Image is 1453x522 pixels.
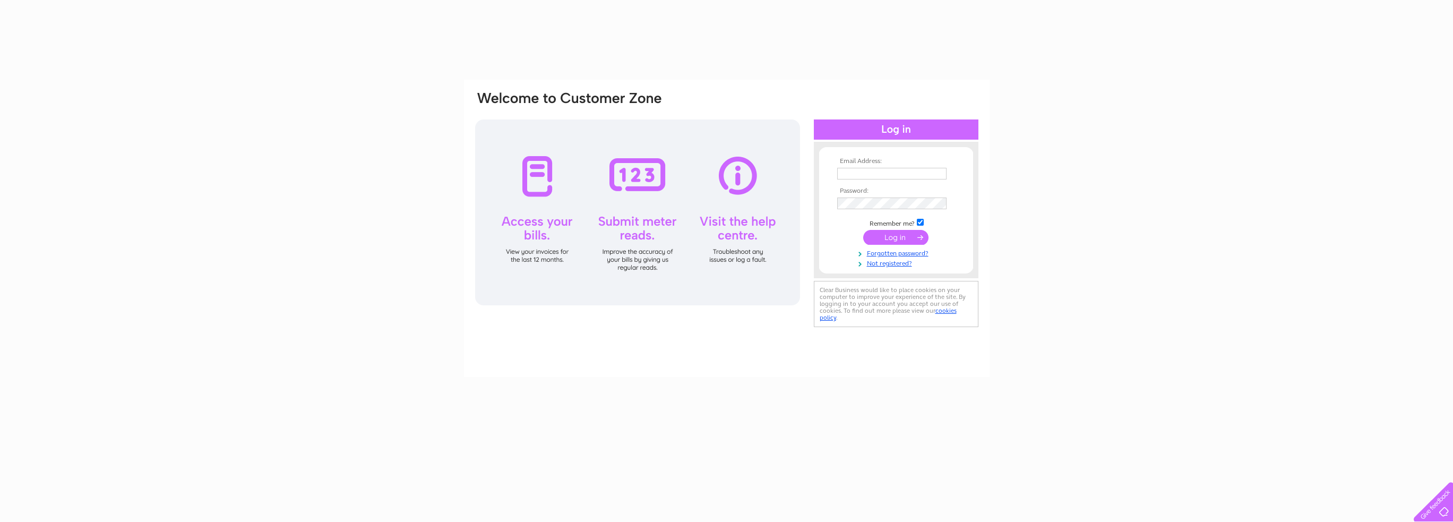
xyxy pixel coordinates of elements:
[837,247,958,258] a: Forgotten password?
[835,187,958,195] th: Password:
[835,217,958,228] td: Remember me?
[820,307,957,321] a: cookies policy
[863,230,928,245] input: Submit
[837,258,958,268] a: Not registered?
[814,281,978,327] div: Clear Business would like to place cookies on your computer to improve your experience of the sit...
[835,158,958,165] th: Email Address:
